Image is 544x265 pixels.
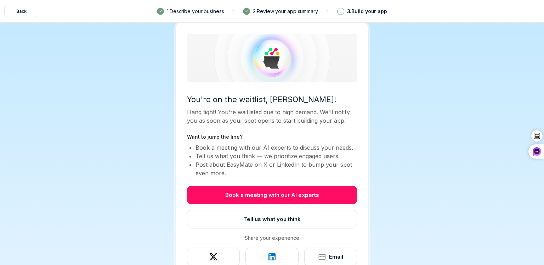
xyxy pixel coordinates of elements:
p: 1 . Describe your business [167,7,224,15]
p: Share your experience [245,234,299,242]
li: Tell us what you think — we prioritize engaged users. [195,152,357,160]
button: Book a meeting with our AI experts [187,186,357,204]
p: Hang tight! You're waitlisted due to high demand. We'll notify you as soon as your spot opens to ... [187,108,357,125]
li: Book a meeting with our AI experts to discuss your needs. [195,143,357,152]
p: You're on the waitlist, [PERSON_NAME]! [187,94,357,105]
li: Post about EasyMate on X or LinkedIn to bump your spot even more. [195,160,357,177]
button: Tell us what you think [187,210,357,228]
p: 3 . Build your app [347,7,387,15]
p: 2 . Review your app summary [253,7,318,15]
button: Back [4,6,38,17]
img: Waitlist Success [187,34,357,82]
p: Want to jump the line? [187,133,357,140]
